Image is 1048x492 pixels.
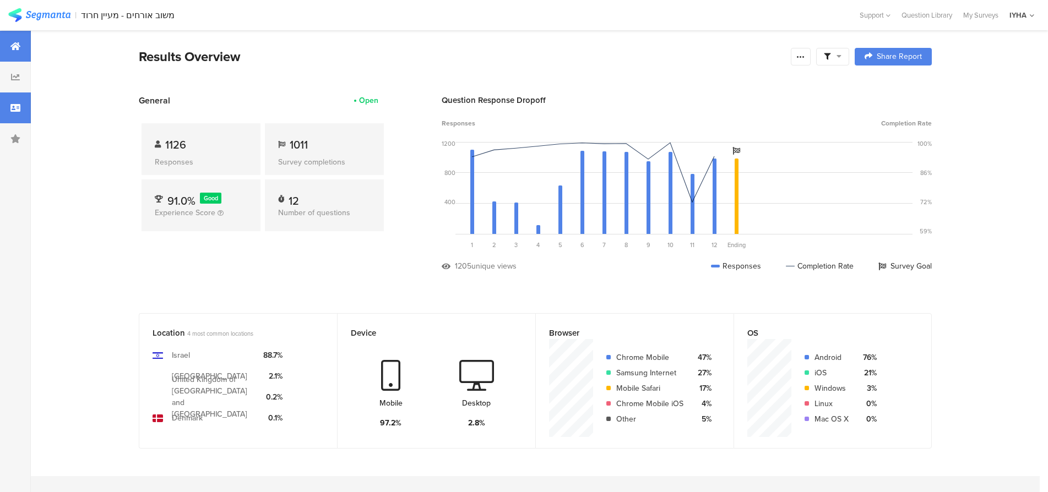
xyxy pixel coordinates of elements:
[442,94,932,106] div: Question Response Dropoff
[881,118,932,128] span: Completion Rate
[462,397,491,409] div: Desktop
[814,352,849,363] div: Android
[187,329,253,338] span: 4 most common locations
[692,382,712,394] div: 17%
[155,156,247,168] div: Responses
[442,139,455,148] div: 1200
[692,413,712,425] div: 5%
[616,382,683,394] div: Mobile Safari
[814,382,849,394] div: Windows
[172,370,247,382] div: [GEOGRAPHIC_DATA]
[917,139,932,148] div: 100%
[580,240,584,249] span: 6
[471,260,517,272] div: unique views
[379,397,403,409] div: Mobile
[616,352,683,363] div: Chrome Mobile
[263,391,283,403] div: 0.2%
[857,413,877,425] div: 0%
[536,240,540,249] span: 4
[8,8,70,22] img: segmanta logo
[692,352,712,363] div: 47%
[165,136,186,153] span: 1126
[172,349,190,361] div: Israel
[442,118,475,128] span: Responses
[814,367,849,379] div: iOS
[263,370,283,382] div: 2.1%
[814,413,849,425] div: Mac OS X
[558,240,562,249] span: 5
[878,260,932,272] div: Survey Goal
[602,240,606,249] span: 7
[616,398,683,409] div: Chrome Mobile iOS
[690,240,694,249] span: 11
[263,349,283,361] div: 88.7%
[667,240,674,249] span: 10
[278,156,371,168] div: Survey completions
[647,240,650,249] span: 9
[153,327,306,339] div: Location
[732,147,740,155] i: Survey Goal
[747,327,900,339] div: OS
[263,412,283,424] div: 0.1%
[172,412,203,424] div: Denmark
[289,193,299,204] div: 12
[877,53,922,61] span: Share Report
[81,10,175,20] div: משוב אורחים - מעיין חרוד
[896,10,958,20] a: Question Library
[725,240,747,249] div: Ending
[155,207,215,218] span: Experience Score
[857,352,877,363] div: 76%
[920,198,932,206] div: 72%
[692,367,712,379] div: 27%
[75,9,77,21] div: |
[139,94,170,107] span: General
[444,168,455,177] div: 800
[920,227,932,236] div: 59%
[711,260,761,272] div: Responses
[492,240,496,249] span: 2
[455,260,471,272] div: 1205
[278,207,350,218] span: Number of questions
[471,240,473,249] span: 1
[857,367,877,379] div: 21%
[549,327,702,339] div: Browser
[351,327,504,339] div: Device
[139,47,785,67] div: Results Overview
[958,10,1004,20] a: My Surveys
[380,417,401,429] div: 97.2%
[172,374,254,420] div: United Kingdom of [GEOGRAPHIC_DATA] and [GEOGRAPHIC_DATA]
[1009,10,1027,20] div: IYHA
[692,398,712,409] div: 4%
[616,413,683,425] div: Other
[514,240,518,249] span: 3
[444,198,455,206] div: 400
[786,260,854,272] div: Completion Rate
[857,382,877,394] div: 3%
[290,136,308,153] span: 1011
[712,240,718,249] span: 12
[920,168,932,177] div: 86%
[857,398,877,409] div: 0%
[468,417,485,429] div: 2.8%
[814,398,849,409] div: Linux
[359,95,378,106] div: Open
[625,240,628,249] span: 8
[860,7,890,24] div: Support
[616,367,683,379] div: Samsung Internet
[204,194,218,203] span: Good
[167,193,196,209] span: 91.0%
